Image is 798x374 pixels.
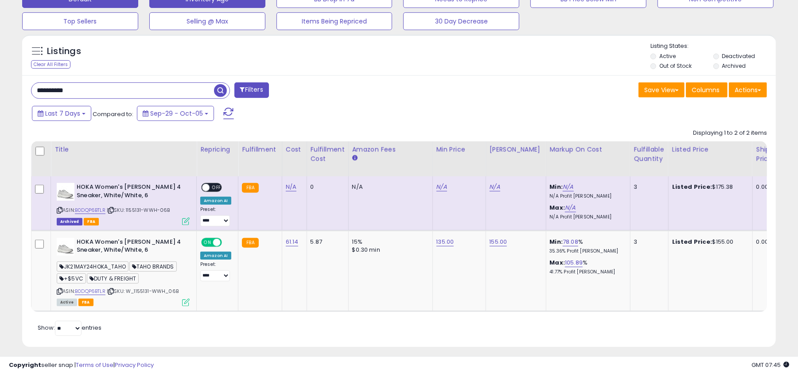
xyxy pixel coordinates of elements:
div: Title [54,145,193,154]
label: Out of Stock [659,62,692,70]
small: FBA [242,183,258,193]
div: [PERSON_NAME] [490,145,542,154]
div: Amazon AI [200,197,231,205]
div: Ship Price [756,145,774,164]
p: Listing States: [650,42,776,51]
span: Show: entries [38,323,101,332]
span: Listings that have been deleted from Seller Central [57,218,82,226]
p: N/A Profit [PERSON_NAME] [550,214,623,220]
span: FBA [84,218,99,226]
div: Fulfillment [242,145,278,154]
a: N/A [565,203,576,212]
a: Terms of Use [76,361,113,369]
button: Filters [234,82,269,98]
a: N/A [490,183,500,191]
div: % [550,259,623,275]
span: TAHO BRANDS [129,261,177,272]
button: 30 Day Decrease [403,12,519,30]
span: +$5VC [57,273,86,284]
a: 135.00 [436,238,454,246]
div: Cost [286,145,303,154]
p: 35.36% Profit [PERSON_NAME] [550,248,623,254]
b: Min: [550,238,563,246]
a: 61.14 [286,238,299,246]
div: seller snap | | [9,361,154,370]
div: Displaying 1 to 2 of 2 items [693,129,767,137]
button: Items Being Repriced [276,12,393,30]
small: FBA [242,238,258,248]
button: Selling @ Max [149,12,265,30]
h5: Listings [47,45,81,58]
label: Deactivated [722,52,755,60]
div: 3 [634,183,662,191]
b: HOKA Women's [PERSON_NAME] 4 Sneaker, White/White, 6 [77,238,184,257]
b: HOKA Women's [PERSON_NAME] 4 Sneaker, White/White, 6 [77,183,184,202]
span: FBA [78,299,93,306]
b: Max: [550,258,565,267]
div: Clear All Filters [31,60,70,69]
div: % [550,238,623,254]
div: Preset: [200,261,231,281]
button: Sep-29 - Oct-05 [137,106,214,121]
button: Top Sellers [22,12,138,30]
div: $175.38 [672,183,746,191]
div: Min Price [436,145,482,154]
a: B0DQP6BTLR [75,206,105,214]
img: 314-39dOW3L._SL40_.jpg [57,238,74,256]
div: Amazon AI [200,252,231,260]
label: Active [659,52,676,60]
span: Sep-29 - Oct-05 [150,109,203,118]
div: 0.00 [756,238,771,246]
div: Preset: [200,206,231,226]
button: Save View [638,82,685,97]
div: 0.00 [756,183,771,191]
button: Columns [686,82,728,97]
div: 3 [634,238,662,246]
button: Actions [729,82,767,97]
a: N/A [286,183,296,191]
p: 41.77% Profit [PERSON_NAME] [550,269,623,275]
span: | SKU: 1155131-WWH-06B [107,206,170,214]
b: Listed Price: [672,238,712,246]
span: Last 7 Days [45,109,80,118]
div: Fulfillable Quantity [634,145,665,164]
div: 5.87 [311,238,342,246]
img: 314-39dOW3L._SL40_.jpg [57,183,74,201]
span: DUTY & FREIGHT [87,273,139,284]
span: Compared to: [93,110,133,118]
th: The percentage added to the cost of goods (COGS) that forms the calculator for Min & Max prices. [546,141,630,176]
div: Listed Price [672,145,749,154]
div: $0.30 min [352,246,426,254]
span: ON [202,238,213,246]
div: Amazon Fees [352,145,429,154]
div: 15% [352,238,426,246]
b: Min: [550,183,563,191]
span: JK21MAY24HOKA_TAHO [57,261,128,272]
div: ASIN: [57,183,190,224]
span: All listings currently available for purchase on Amazon [57,299,77,306]
a: 155.00 [490,238,507,246]
p: N/A Profit [PERSON_NAME] [550,193,623,199]
a: N/A [436,183,447,191]
div: Markup on Cost [550,145,627,154]
span: Columns [692,86,720,94]
a: 78.08 [563,238,578,246]
a: B0DQP6BTLR [75,288,105,295]
b: Listed Price: [672,183,712,191]
div: ASIN: [57,238,190,305]
a: N/A [563,183,573,191]
button: Last 7 Days [32,106,91,121]
a: Privacy Policy [115,361,154,369]
a: 105.89 [565,258,583,267]
div: 0 [311,183,342,191]
b: Max: [550,203,565,212]
label: Archived [722,62,746,70]
span: OFF [210,184,224,191]
div: $155.00 [672,238,746,246]
small: Amazon Fees. [352,154,358,162]
span: | SKU: W_1155131-WWH_06B [107,288,179,295]
div: N/A [352,183,426,191]
div: Repricing [200,145,234,154]
span: OFF [221,238,235,246]
div: Fulfillment Cost [311,145,345,164]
